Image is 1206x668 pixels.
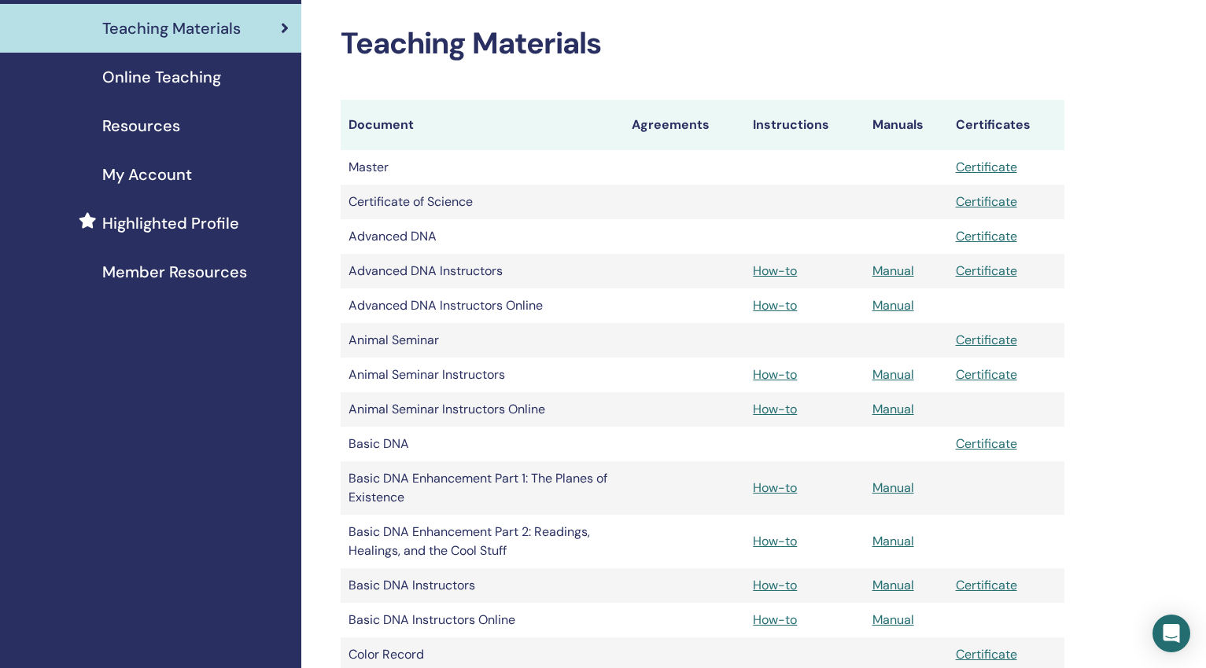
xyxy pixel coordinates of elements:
[872,533,914,549] a: Manual
[956,577,1017,593] a: Certificate
[872,577,914,593] a: Manual
[956,228,1017,244] a: Certificate
[341,603,624,637] td: Basic DNA Instructors Online
[341,568,624,603] td: Basic DNA Instructors
[341,288,624,323] td: Advanced DNA Instructors Online
[341,358,624,392] td: Animal Seminar Instructors
[872,297,914,314] a: Manual
[865,100,948,150] th: Manuals
[341,427,624,461] td: Basic DNA
[872,611,914,628] a: Manual
[341,515,624,568] td: Basic DNA Enhancement Part 2: Readings, Healings, and the Cool Stuff
[102,17,241,40] span: Teaching Materials
[753,297,797,314] a: How-to
[753,611,797,628] a: How-to
[753,262,797,279] a: How-to
[341,392,624,427] td: Animal Seminar Instructors Online
[956,332,1017,348] a: Certificate
[102,211,239,235] span: Highlighted Profile
[956,262,1017,279] a: Certificate
[341,323,624,358] td: Animal Seminar
[341,185,624,219] td: Certificate of Science
[745,100,864,150] th: Instructions
[341,254,624,288] td: Advanced DNA Instructors
[341,461,624,515] td: Basic DNA Enhancement Part 1: The Planes of Existence
[872,262,914,279] a: Manual
[956,646,1017,662] a: Certificate
[872,366,914,383] a: Manual
[753,401,797,417] a: How-to
[872,479,914,496] a: Manual
[956,159,1017,175] a: Certificate
[102,260,247,284] span: Member Resources
[753,533,797,549] a: How-to
[102,163,192,186] span: My Account
[102,114,180,138] span: Resources
[102,65,221,89] span: Online Teaching
[341,100,624,150] th: Document
[624,100,745,150] th: Agreements
[948,100,1064,150] th: Certificates
[753,577,797,593] a: How-to
[956,193,1017,210] a: Certificate
[872,401,914,417] a: Manual
[956,435,1017,452] a: Certificate
[341,150,624,185] td: Master
[341,219,624,254] td: Advanced DNA
[1153,615,1190,652] div: Open Intercom Messenger
[341,26,1064,62] h2: Teaching Materials
[753,479,797,496] a: How-to
[753,366,797,383] a: How-to
[956,366,1017,383] a: Certificate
